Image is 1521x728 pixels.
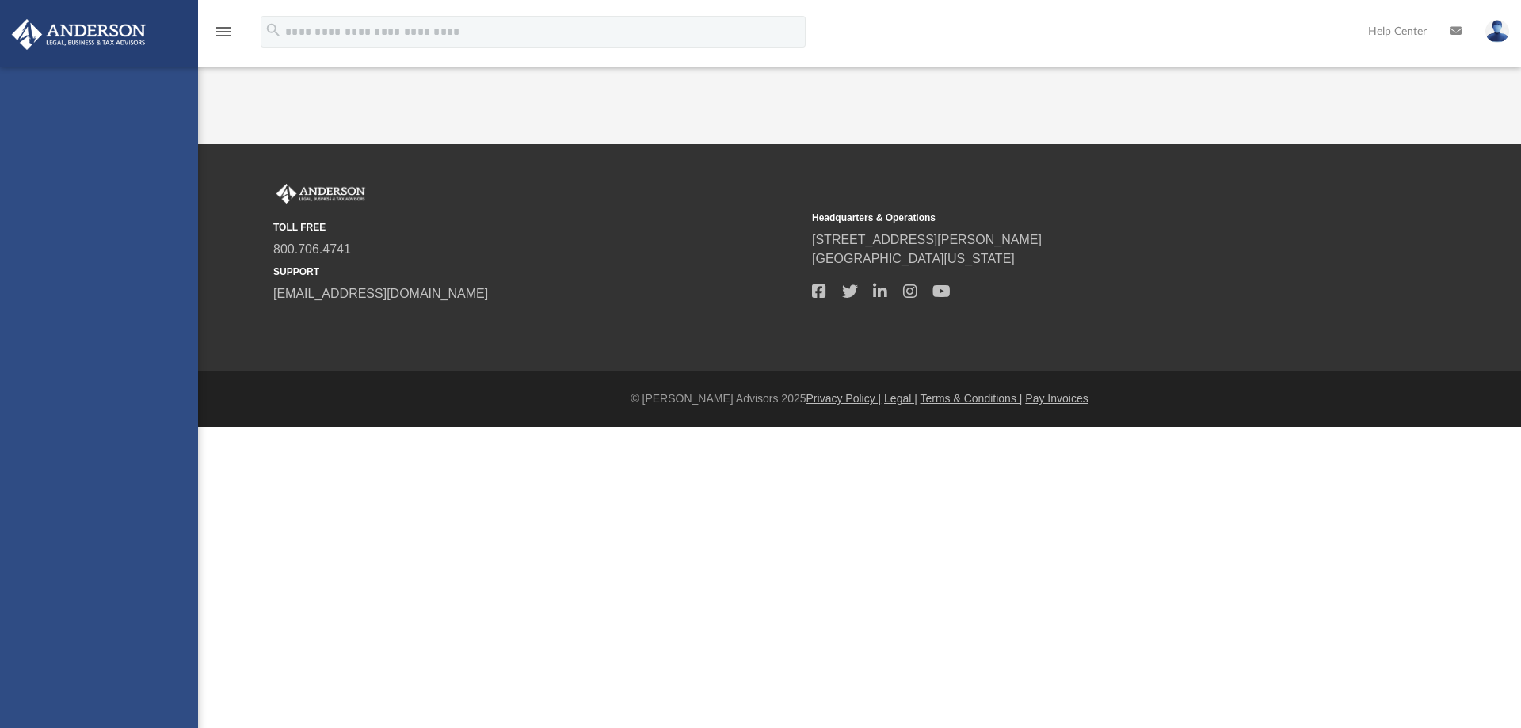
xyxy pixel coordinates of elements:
i: menu [214,22,233,41]
a: Privacy Policy | [806,392,882,405]
a: menu [214,30,233,41]
div: © [PERSON_NAME] Advisors 2025 [198,391,1521,407]
a: Pay Invoices [1025,392,1088,405]
a: [STREET_ADDRESS][PERSON_NAME] [812,233,1042,246]
small: Headquarters & Operations [812,211,1340,225]
small: TOLL FREE [273,220,801,234]
a: [GEOGRAPHIC_DATA][US_STATE] [812,252,1015,265]
a: Terms & Conditions | [921,392,1023,405]
a: Legal | [884,392,917,405]
img: User Pic [1485,20,1509,43]
i: search [265,21,282,39]
a: 800.706.4741 [273,242,351,256]
img: Anderson Advisors Platinum Portal [7,19,151,50]
small: SUPPORT [273,265,801,279]
img: Anderson Advisors Platinum Portal [273,184,368,204]
a: [EMAIL_ADDRESS][DOMAIN_NAME] [273,287,488,300]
